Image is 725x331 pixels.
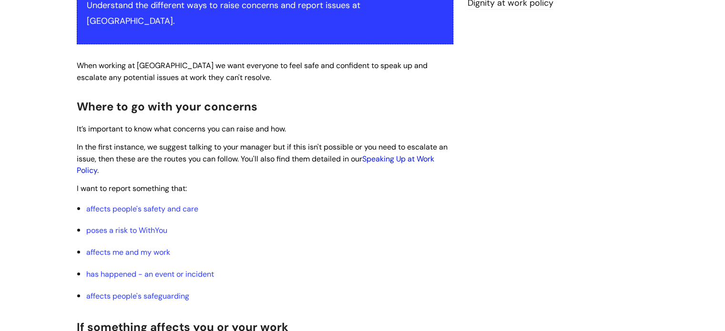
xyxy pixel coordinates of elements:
[86,247,170,257] a: affects me and my work
[77,142,448,176] span: In the first instance, we suggest talking to your manager but if this isn't possible or you need ...
[86,225,167,235] a: poses a risk to WithYou
[86,204,198,214] a: affects people's safety and care
[86,269,214,279] a: has happened - an event or incident
[77,60,428,82] span: When working at [GEOGRAPHIC_DATA] we want everyone to feel safe and confident to speak up and esc...
[77,124,286,134] span: It’s important to know what concerns you can raise and how.
[86,291,189,301] a: affects people's safeguarding
[77,99,257,114] span: Where to go with your concerns
[77,183,187,193] span: I want to report something that:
